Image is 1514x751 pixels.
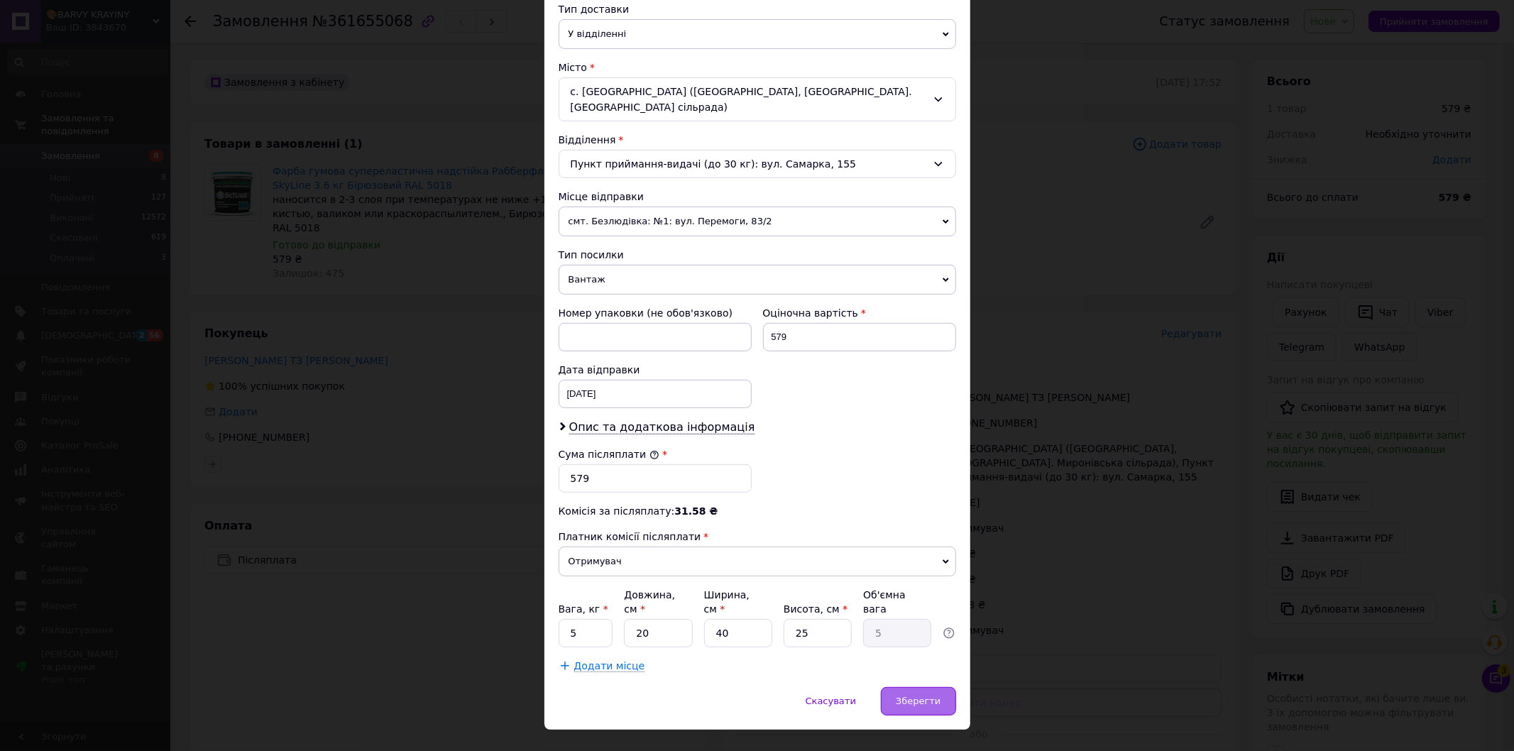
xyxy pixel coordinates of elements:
[559,603,608,615] label: Вага, кг
[896,696,940,706] span: Зберегти
[559,4,630,15] span: Тип доставки
[863,588,931,616] div: Об'ємна вага
[559,150,956,178] div: Пункт приймання-видачі (до 30 кг): вул. Самарка, 155
[559,363,752,377] div: Дата відправки
[559,133,956,147] div: Відділення
[559,249,624,261] span: Тип посилки
[559,19,956,49] span: У відділенні
[559,449,659,460] label: Сума післяплати
[763,306,956,320] div: Оціночна вартість
[559,77,956,121] div: с. [GEOGRAPHIC_DATA] ([GEOGRAPHIC_DATA], [GEOGRAPHIC_DATA]. [GEOGRAPHIC_DATA] сільрада)
[559,531,701,542] span: Платник комісії післяплати
[559,191,644,202] span: Місце відправки
[559,265,956,295] span: Вантаж
[569,420,755,434] span: Опис та додаткова інформація
[806,696,856,706] span: Скасувати
[674,505,718,517] span: 31.58 ₴
[559,306,752,320] div: Номер упаковки (не обов'язково)
[559,207,956,236] span: смт. Безлюдівка: №1: вул. Перемоги, 83/2
[559,547,956,576] span: Отримувач
[784,603,847,615] label: Висота, см
[559,60,956,75] div: Місто
[574,660,645,672] span: Додати місце
[624,589,675,615] label: Довжина, см
[704,589,750,615] label: Ширина, см
[559,504,956,518] div: Комісія за післяплату:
